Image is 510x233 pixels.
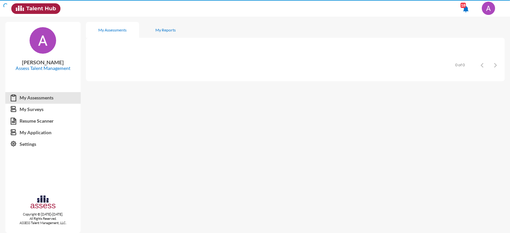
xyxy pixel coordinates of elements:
[489,58,502,71] button: Next page
[30,27,56,54] img: ACg8ocIOwkIuRJ7vxUdqxoEKMiLH7rGNo6D7LWwsT2NpcepPyRk5mw=s96-c
[30,195,56,211] img: assesscompany-logo.png
[5,115,81,127] a: Resume Scanner
[5,127,81,139] a: My Application
[462,5,470,13] mat-icon: notifications
[155,28,176,32] div: My Reports
[98,28,127,32] div: My Assessments
[5,103,81,115] a: My Surveys
[11,59,75,65] p: [PERSON_NAME]
[455,62,465,67] div: 0 of 0
[5,92,81,104] a: My Assessments
[461,3,466,8] div: 18
[5,138,81,150] a: Settings
[5,212,81,225] p: Copyright © [DATE]-[DATE]. All Rights Reserved. ASSESS Talent Management, LLC.
[475,58,489,71] button: Previous page
[11,65,75,71] p: Assess Talent Management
